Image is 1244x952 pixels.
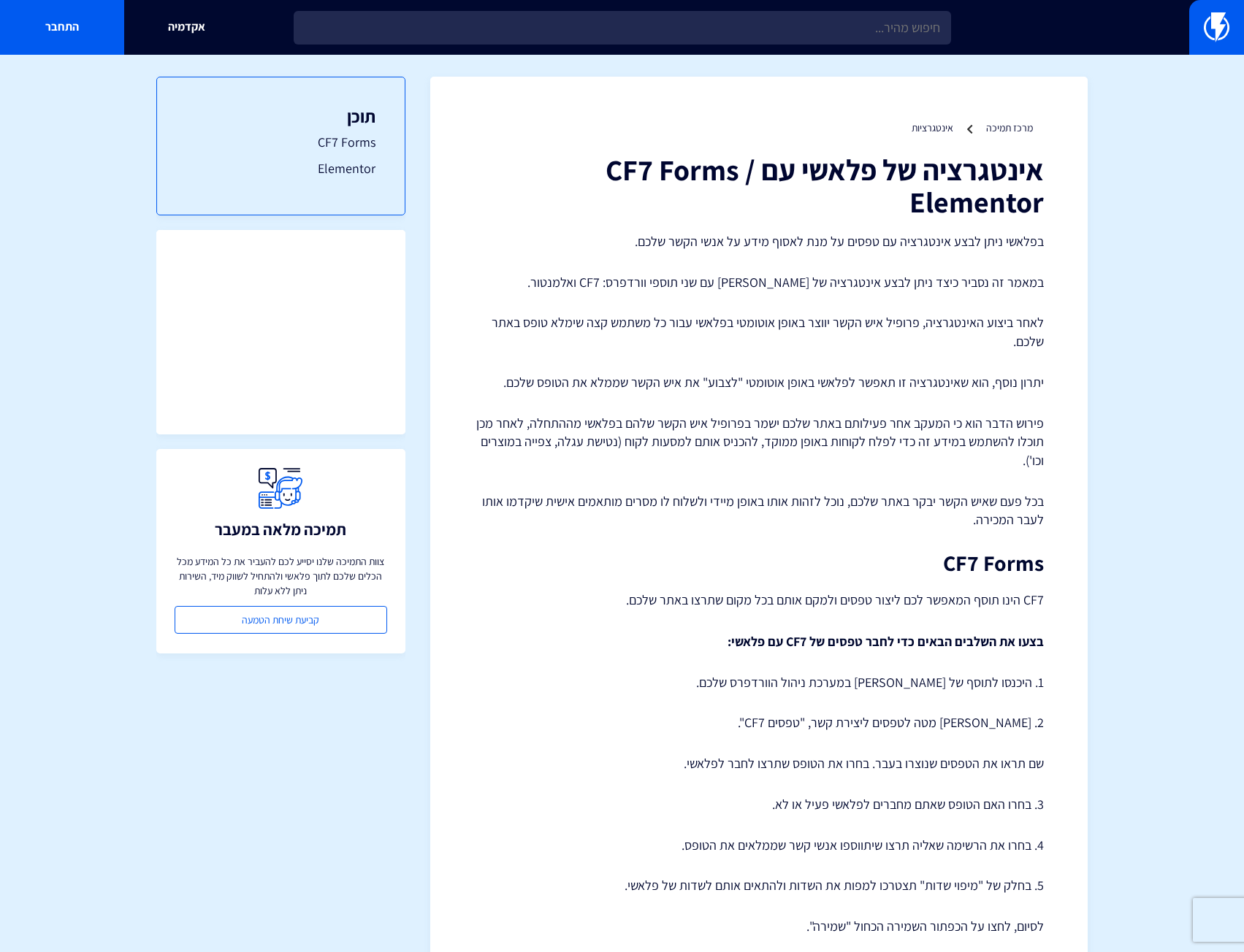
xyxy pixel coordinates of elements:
h3: תוכן [186,107,375,126]
p: CF7 הינו תוסף המאפשר לכם ליצור טפסים ולמקם אותם בכל מקום שתרצו באתר שלכם. [474,590,1044,610]
p: בכל פעם שאיש הקשר יבקר באתר שלכם, נוכל לזהות אותו באופן מיידי ולשלוח לו מסרים מותאמים אישית שיקדמ... [474,492,1044,529]
p: צוות התמיכה שלנו יסייע לכם להעביר את כל המידע מכל הכלים שלכם לתוך פלאשי ולהתחיל לשווק מיד, השירות... [175,554,387,598]
p: פירוש הדבר הוא כי המעקב אחר פעילותם באתר שלכם ישמר בפרופיל איש הקשר שלהם בפלאשי מההתחלה, לאחר מכן... [474,414,1044,470]
p: לסיום, לחצו על הכפתור השמירה הכחול "שמירה". [474,917,1044,936]
a: קביעת שיחת הטמעה [175,606,387,634]
p: לאחר ביצוע האינטגרציה, פרופיל איש הקשר יווצר באופן אוטומטי בפלאשי עבור כל משתמש קצה שימלא טופס בא... [474,313,1044,350]
input: חיפוש מהיר... [294,11,951,45]
h2: CF7 Forms [474,551,1044,575]
p: בפלאשי ניתן לבצע אינטגרציה עם טפסים על מנת לאסוף מידע על אנשי הקשר שלכם. [474,232,1044,251]
strong: בצעו את השלבים הבאים כדי לחבר טפסים של CF7 עם פלאשי: [728,633,1044,650]
h1: אינטגרציה של פלאשי עם CF7 Forms / Elementor [474,153,1044,218]
p: שם תראו את הטפסים שנוצרו בעבר. בחרו את הטופס שתרצו לחבר לפלאשי. [474,754,1044,773]
p: יתרון נוסף, הוא שאינטגרציה זו תאפשר לפלאשי באופן אוטומטי "לצבוע" את איש הקשר שממלא את הטופס שלכם. [474,373,1044,392]
h3: תמיכה מלאה במעבר [215,521,346,538]
p: 4. בחרו את הרשימה שאליה תרצו שיתווספו אנשי קשר שממלאים את הטופס. [474,836,1044,855]
p: במאמר זה נסביר כיצד ניתן לבצע אינטגרציה של [PERSON_NAME] עם שני תוספי וורדפרס: CF7 ואלמנטור. [474,273,1044,292]
p: 3. בחרו האם הטופס שאתם מחברים לפלאשי פעיל או לא. [474,795,1044,814]
a: מרכז תמיכה [986,121,1033,134]
a: אינטגרציות [912,121,953,134]
p: 1. היכנסו לתוסף של [PERSON_NAME] במערכת ניהול הוורדפרס שלכם. [474,673,1044,692]
a: CF7 Forms [186,133,375,152]
p: 5. בחלק של "מיפוי שדות" תצטרכו למפות את השדות ולהתאים אותם לשדות של פלאשי. [474,876,1044,895]
a: Elementor [186,159,375,178]
p: 2. [PERSON_NAME] מטה לטפסים ליצירת קשר, "טפסים CF7". [474,713,1044,732]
